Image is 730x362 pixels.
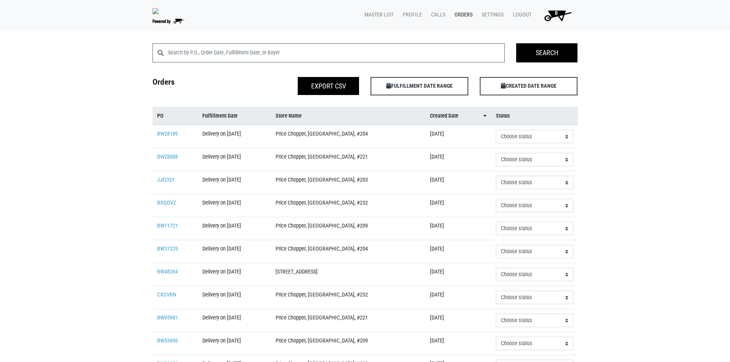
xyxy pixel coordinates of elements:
[298,77,359,95] button: Export CSV
[157,200,176,206] a: BXQOVZ
[271,148,425,171] td: Price Chopper, [GEOGRAPHIC_DATA], #221
[371,77,468,95] span: FULFILLMENT DATE RANGE
[157,337,178,344] a: BW53696
[496,112,573,120] a: Status
[168,43,505,62] input: Search by P.O., Order Date, Fulfillment Date, or Buyer
[507,8,535,22] a: Logout
[516,43,577,62] input: Search
[271,309,425,332] td: Price Chopper, [GEOGRAPHIC_DATA], #221
[430,112,487,120] a: Created Date
[271,194,425,217] td: Price Chopper, [GEOGRAPHIC_DATA], #232
[157,223,178,229] a: BW11721
[198,263,271,286] td: Delivery on [DATE]
[425,171,491,194] td: [DATE]
[198,309,271,332] td: Delivery on [DATE]
[202,112,238,120] span: Fulfillment Date
[271,217,425,240] td: Price Chopper, [GEOGRAPHIC_DATA], #209
[480,77,577,95] span: CREATED DATE RANGE
[271,332,425,355] td: Price Chopper, [GEOGRAPHIC_DATA], #209
[425,217,491,240] td: [DATE]
[157,246,178,252] a: BW37329
[157,154,178,160] a: BW28888
[271,125,425,148] td: Price Chopper, [GEOGRAPHIC_DATA], #204
[425,309,491,332] td: [DATE]
[425,286,491,309] td: [DATE]
[425,332,491,355] td: [DATE]
[358,8,397,22] a: Master List
[496,112,510,120] span: Status
[541,8,575,23] img: Cart
[198,332,271,355] td: Delivery on [DATE]
[271,263,425,286] td: [STREET_ADDRESS]
[198,286,271,309] td: Delivery on [DATE]
[425,148,491,171] td: [DATE]
[157,269,178,275] a: BW48264
[535,8,578,23] a: 0
[198,171,271,194] td: Delivery on [DATE]
[397,8,425,22] a: Profile
[271,240,425,263] td: Price Chopper, [GEOGRAPHIC_DATA], #204
[198,148,271,171] td: Delivery on [DATE]
[157,177,175,183] a: JJECQY
[198,217,271,240] td: Delivery on [DATE]
[153,8,159,14] img: original-fc7597fdc6adbb9d0e2ae620e786d1a2.jpg
[157,112,164,120] span: PO
[555,10,558,16] span: 0
[198,125,271,148] td: Delivery on [DATE]
[448,8,476,22] a: Orders
[425,8,448,22] a: Calls
[271,171,425,194] td: Price Chopper, [GEOGRAPHIC_DATA], #203
[276,112,302,120] span: Store Name
[425,125,491,148] td: [DATE]
[198,240,271,263] td: Delivery on [DATE]
[430,112,458,120] span: Created Date
[425,194,491,217] td: [DATE]
[157,292,176,298] a: CXGVRN
[202,112,266,120] a: Fulfillment Date
[276,112,421,120] a: Store Name
[157,314,178,321] a: BW95981
[157,112,194,120] a: PO
[425,263,491,286] td: [DATE]
[271,286,425,309] td: Price Chopper, [GEOGRAPHIC_DATA], #232
[147,77,256,92] h4: Orders
[476,8,507,22] a: Settings
[198,194,271,217] td: Delivery on [DATE]
[153,19,184,24] img: Powered by Big Wheelbarrow
[157,131,178,137] a: BW28189
[425,240,491,263] td: [DATE]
